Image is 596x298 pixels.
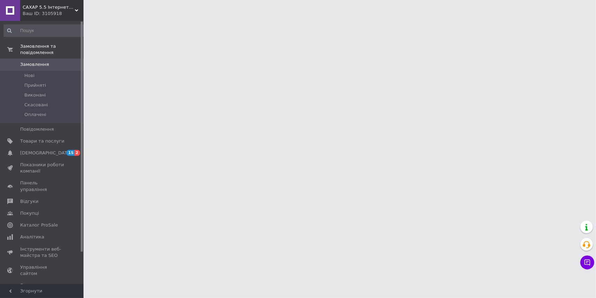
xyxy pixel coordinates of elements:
span: Відгуки [20,198,38,205]
span: Нові [24,72,34,79]
span: Скасовані [24,102,48,108]
span: Показники роботи компанії [20,162,64,174]
span: Гаманець компанії [20,282,64,295]
input: Пошук [3,24,86,37]
span: Виконані [24,92,46,98]
button: Чат з покупцем [580,255,594,269]
span: Покупці [20,210,39,216]
span: 2 [74,150,80,156]
span: Каталог ProSale [20,222,58,228]
span: Товари та послуги [20,138,64,144]
span: Управління сайтом [20,264,64,277]
span: Оплачені [24,112,46,118]
span: Замовлення [20,61,49,68]
span: 15 [66,150,74,156]
span: Панель управління [20,180,64,192]
span: САХАР 5.5 Інтернет-магазин [23,4,75,10]
span: Замовлення та повідомлення [20,43,84,56]
span: Аналітика [20,234,44,240]
span: Інструменти веб-майстра та SEO [20,246,64,259]
span: [DEMOGRAPHIC_DATA] [20,150,72,156]
span: Прийняті [24,82,46,89]
span: Повідомлення [20,126,54,132]
div: Ваш ID: 3105918 [23,10,84,17]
